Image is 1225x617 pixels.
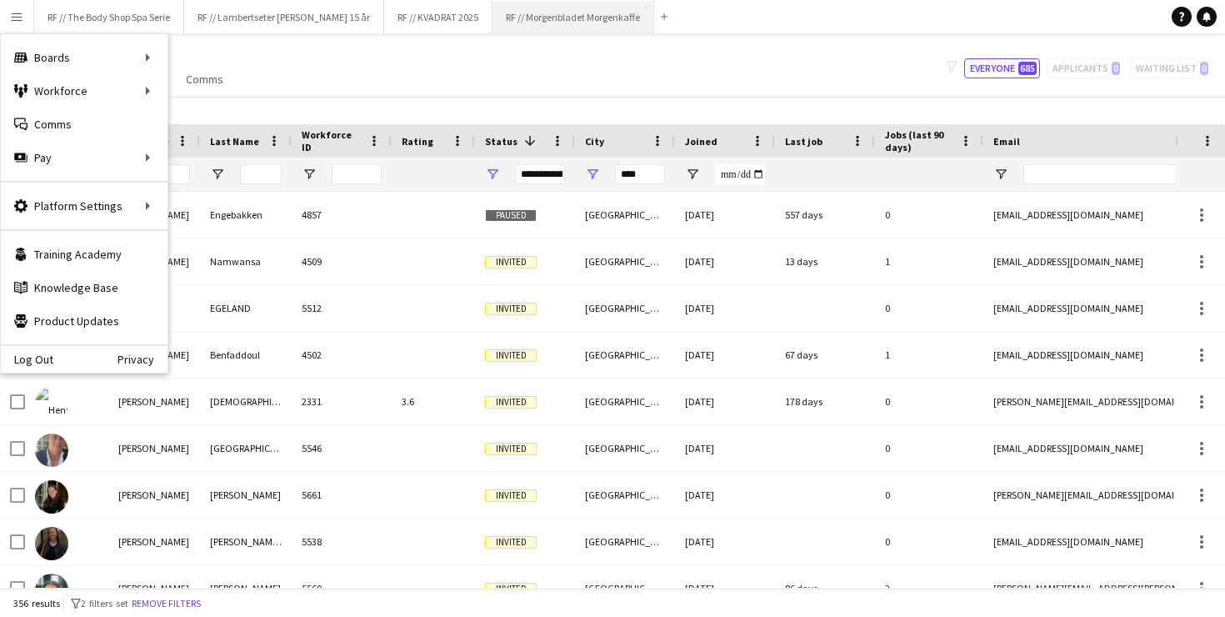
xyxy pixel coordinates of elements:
[200,285,292,331] div: EGELAND
[575,285,675,331] div: [GEOGRAPHIC_DATA]
[1,353,53,366] a: Log Out
[485,443,537,455] span: Invited
[200,425,292,471] div: [GEOGRAPHIC_DATA]
[485,349,537,362] span: Invited
[292,519,392,564] div: 5538
[1,41,167,74] div: Boards
[575,238,675,284] div: [GEOGRAPHIC_DATA]
[575,379,675,424] div: [GEOGRAPHIC_DATA]
[402,135,433,148] span: Rating
[875,285,983,331] div: 0
[875,379,983,424] div: 0
[993,135,1020,148] span: Email
[575,565,675,611] div: [GEOGRAPHIC_DATA]
[200,379,292,424] div: [DEMOGRAPHIC_DATA]
[775,192,875,238] div: 557 days
[485,489,537,502] span: Invited
[210,135,259,148] span: Last Name
[675,285,775,331] div: [DATE]
[108,379,200,424] div: [PERSON_NAME]
[485,209,537,222] span: Paused
[108,425,200,471] div: [PERSON_NAME]
[1,108,167,141] a: Comms
[292,192,392,238] div: 4857
[585,135,604,148] span: City
[964,58,1040,78] button: Everyone685
[200,192,292,238] div: Engebakken
[1,304,167,338] a: Product Updates
[148,164,190,184] input: First Name Filter Input
[292,425,392,471] div: 5546
[34,1,184,33] button: RF // The Body Shop Spa Serie
[35,527,68,560] img: Marie Borchgrevink Lund
[675,379,775,424] div: [DATE]
[184,1,384,33] button: RF // Lambertseter [PERSON_NAME] 15 år
[575,332,675,378] div: [GEOGRAPHIC_DATA]
[108,472,200,518] div: [PERSON_NAME]
[200,519,292,564] div: [PERSON_NAME] [PERSON_NAME]
[179,68,230,90] a: Comms
[302,167,317,182] button: Open Filter Menu
[875,425,983,471] div: 0
[292,565,392,611] div: 5560
[675,565,775,611] div: [DATE]
[575,192,675,238] div: [GEOGRAPHIC_DATA]
[1,238,167,271] a: Training Academy
[1,189,167,223] div: Platform Settings
[332,164,382,184] input: Workforce ID Filter Input
[35,480,68,514] img: Josephin Gunnarsson
[675,238,775,284] div: [DATE]
[585,167,600,182] button: Open Filter Menu
[292,379,392,424] div: 2331
[1,141,167,174] div: Pay
[575,472,675,518] div: [GEOGRAPHIC_DATA]
[292,238,392,284] div: 4509
[35,387,68,420] img: Henning Torvet
[117,353,167,366] a: Privacy
[775,238,875,284] div: 13 days
[775,379,875,424] div: 178 days
[292,332,392,378] div: 4502
[575,519,675,564] div: [GEOGRAPHIC_DATA]
[715,164,765,184] input: Joined Filter Input
[685,135,717,148] span: Joined
[35,574,68,607] img: Mathias Flesner
[775,565,875,611] div: 86 days
[302,128,362,153] span: Workforce ID
[485,256,537,268] span: Invited
[200,332,292,378] div: Benfaddoul
[885,128,953,153] span: Jobs (last 90 days)
[292,472,392,518] div: 5661
[200,238,292,284] div: Namwansa
[292,285,392,331] div: 5512
[1,74,167,108] div: Workforce
[485,135,517,148] span: Status
[200,472,292,518] div: [PERSON_NAME]
[210,167,225,182] button: Open Filter Menu
[675,192,775,238] div: [DATE]
[785,135,822,148] span: Last job
[675,472,775,518] div: [DATE]
[615,164,665,184] input: City Filter Input
[675,519,775,564] div: [DATE]
[875,519,983,564] div: 0
[575,425,675,471] div: [GEOGRAPHIC_DATA]
[200,565,292,611] div: [PERSON_NAME]
[775,332,875,378] div: 67 days
[485,303,537,315] span: Invited
[485,396,537,409] span: Invited
[485,583,537,595] span: Invited
[1,271,167,304] a: Knowledge Base
[875,332,983,378] div: 1
[1018,62,1037,75] span: 685
[108,565,200,611] div: [PERSON_NAME]
[384,1,492,33] button: RF // KVADRAT 2025
[675,332,775,378] div: [DATE]
[81,597,128,609] span: 2 filters set
[186,72,223,87] span: Comms
[875,472,983,518] div: 0
[875,192,983,238] div: 0
[485,167,500,182] button: Open Filter Menu
[875,565,983,611] div: 2
[875,238,983,284] div: 1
